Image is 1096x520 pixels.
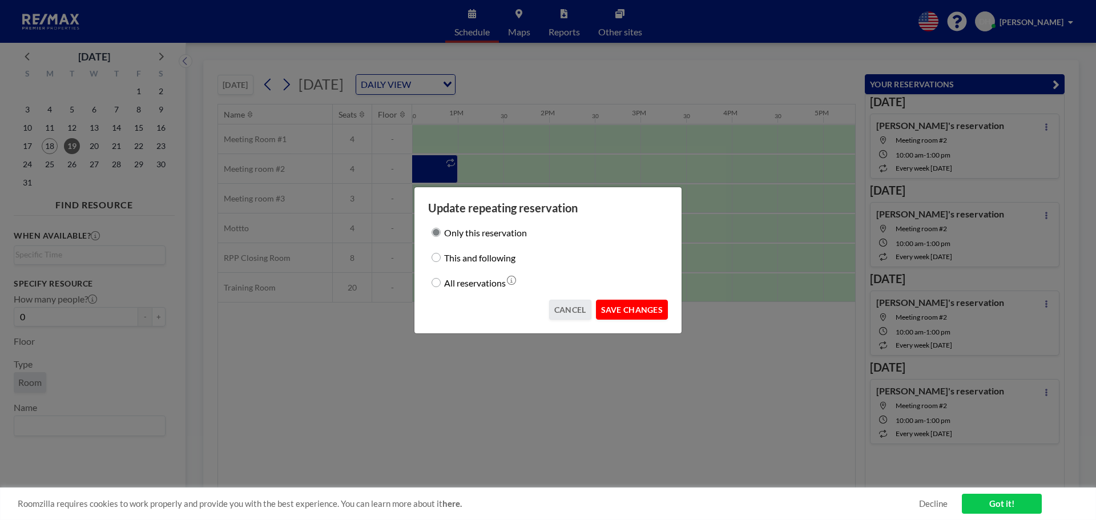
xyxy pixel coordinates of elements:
[444,224,527,240] label: Only this reservation
[919,498,948,509] a: Decline
[444,249,515,265] label: This and following
[962,494,1042,514] a: Got it!
[549,300,591,320] button: CANCEL
[428,201,668,215] h3: Update repeating reservation
[444,275,506,291] label: All reservations
[596,300,668,320] button: SAVE CHANGES
[442,498,462,509] a: here.
[18,498,919,509] span: Roomzilla requires cookies to work properly and provide you with the best experience. You can lea...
